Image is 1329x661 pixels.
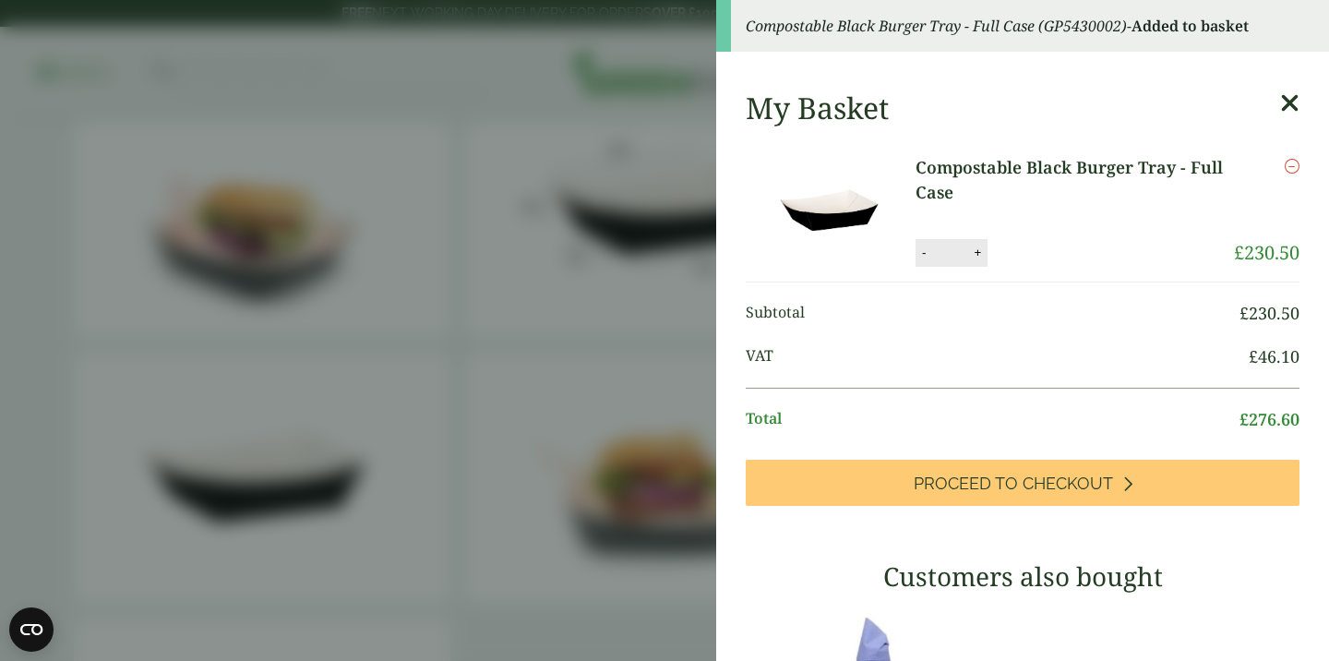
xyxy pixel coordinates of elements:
[746,407,1239,432] span: Total
[746,344,1249,369] span: VAT
[9,607,54,652] button: Open CMP widget
[746,301,1239,326] span: Subtotal
[916,155,1234,205] a: Compostable Black Burger Tray - Full Case
[1239,302,1299,324] bdi: 230.50
[1234,240,1244,265] span: £
[914,474,1113,494] span: Proceed to Checkout
[1234,240,1299,265] bdi: 230.50
[1239,302,1249,324] span: £
[746,90,889,126] h2: My Basket
[1239,408,1299,430] bdi: 276.60
[746,460,1299,506] a: Proceed to Checkout
[1249,345,1258,367] span: £
[1131,16,1249,36] strong: Added to basket
[749,155,916,266] img: Compostable Black Burger Tray-Full Case of-0
[1249,345,1299,367] bdi: 46.10
[746,16,1127,36] em: Compostable Black Burger Tray - Full Case (GP5430002)
[1285,155,1299,177] a: Remove this item
[746,561,1299,593] h3: Customers also bought
[916,245,931,260] button: -
[968,245,987,260] button: +
[1239,408,1249,430] span: £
